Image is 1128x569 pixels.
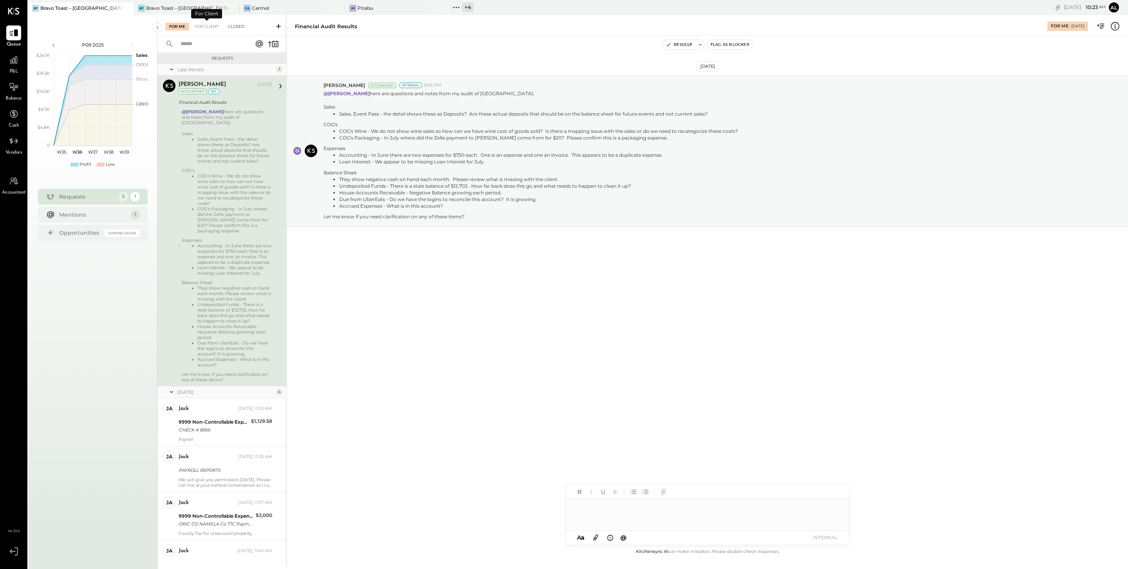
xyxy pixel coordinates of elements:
[339,203,738,209] li: Accrued Expenses - What is in this account?
[658,487,669,497] button: Add URL
[32,5,39,12] div: BT
[324,213,738,220] div: Let me know if you need clarification on any of these items?
[339,176,738,183] li: They show negative cash on hand each month. Please review what is missing with the client.
[59,193,115,201] div: Requests
[324,103,738,110] div: Sales
[119,149,129,155] text: W39
[244,5,251,12] div: Ca
[339,152,738,158] li: Accounting - In June there are two expenses for $750 each. One is an expense and one an invoice. ...
[368,83,396,88] div: Accountant
[191,9,222,18] div: For Client
[1071,24,1085,29] div: [DATE]
[182,131,272,136] div: Sales
[103,149,113,155] text: W38
[424,82,441,89] span: 5:06 PM
[256,511,272,519] div: $2,000
[179,499,189,507] div: jack
[179,512,253,520] div: 9999 Non-Controllable Expenses:Other Income and Expenses:To Be Classified P&L
[324,90,738,220] p: here are questions and notes from my audit of [GEOGRAPHIC_DATA]:
[5,95,22,102] span: Balance
[182,371,272,382] div: Let me know if you need clarification on any of these items?
[105,229,140,237] div: Coming Soon
[166,547,173,555] div: ja
[628,487,638,497] button: Unordered List
[324,169,738,176] div: Balance Sheet
[197,136,272,164] li: Sales, Event Fees - the detail shows these as Deposits? Are these actual deposits that should be ...
[59,229,101,237] div: Opportunities
[2,189,26,196] span: Accountant
[88,149,98,155] text: W37
[146,5,228,11] div: Bravo Toast – [GEOGRAPHIC_DATA]
[179,437,272,442] div: Payroll
[663,40,696,49] button: Resolve
[598,487,608,497] button: Underline
[191,23,222,31] div: For Client
[165,23,189,31] div: For Me
[197,243,272,265] li: Accounting - In June there are two expenses for $750 each. One is an expense and one an invoice. ...
[620,534,627,541] span: @
[182,109,224,114] strong: @[PERSON_NAME]
[136,53,148,58] text: Sales
[197,285,272,302] li: They show negative cash on hand each month. Please review what is missing with the client.
[9,122,19,129] span: Cash
[57,149,66,155] text: W35
[5,149,22,156] span: Vendors
[252,5,269,11] div: Carmel
[136,62,148,67] text: OPEX
[38,125,50,130] text: $4.8K
[339,158,738,165] li: Loan Interest - We appear to be missing Loan Interest for July.
[399,82,422,88] div: Internal
[197,302,272,324] li: Undeposited Funds - There is a stale balance of $12,702. How far back does this go and what needs...
[575,487,585,497] button: Bold
[179,453,189,461] div: jack
[47,143,50,148] text: 0
[224,23,248,31] div: Closed
[130,192,140,201] div: 1
[38,107,50,112] text: $9.7K
[610,487,620,497] button: Strikethrough
[182,280,272,285] div: Balance Sheet
[618,533,629,542] button: @
[1054,3,1062,11] div: copy link
[36,53,50,58] text: $24.1K
[324,121,738,128] div: COG's
[177,389,274,395] div: [DATE]
[166,405,173,412] div: ja
[339,189,738,196] li: House Accounts Receivable - Negative Balance growing each period.
[9,68,18,75] span: P&L
[60,42,126,48] div: P09 2025
[130,210,140,219] div: 1
[179,477,272,488] div: We will give you permission [DATE]. Please call me at your earliest convenience so I can give you...
[179,418,249,426] div: 9999 Non-Controllable Expenses:Other Income and Expenses:To Be Classified P&L
[59,211,127,219] div: Mentions
[182,168,272,173] div: COG's
[358,5,373,11] div: Pitabu
[179,531,272,536] div: County Tax for unsecured property
[0,134,27,156] a: Vendors
[0,80,27,102] a: Balance
[575,533,587,542] button: Aa
[0,25,27,48] a: Queue
[179,405,189,413] div: jack
[136,76,149,82] text: Occu...
[462,2,474,12] div: + 4
[339,111,738,117] li: Sales, Event Fees - the detail shows these as Deposits? Are these actual deposits that should be ...
[339,196,738,203] li: Due from UberEats - Do we have the logins to reconcile this account? It is growing.
[166,453,173,460] div: ja
[106,161,115,168] div: Loss
[177,66,274,73] div: Last Month
[179,81,226,89] div: [PERSON_NAME]
[324,82,365,89] span: [PERSON_NAME]
[349,5,356,12] div: Pi
[0,174,27,196] a: Accountant
[238,500,272,506] div: [DATE], 11:37 AM
[179,98,270,106] div: Financial Audit Results
[179,89,206,94] div: Accountant
[586,487,597,497] button: Italic
[1064,4,1106,11] div: [DATE]
[707,40,752,49] button: Flag as Blocker
[324,91,370,96] strong: @[PERSON_NAME]
[0,53,27,75] a: P&L
[1108,1,1120,14] button: Al
[581,534,584,541] span: a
